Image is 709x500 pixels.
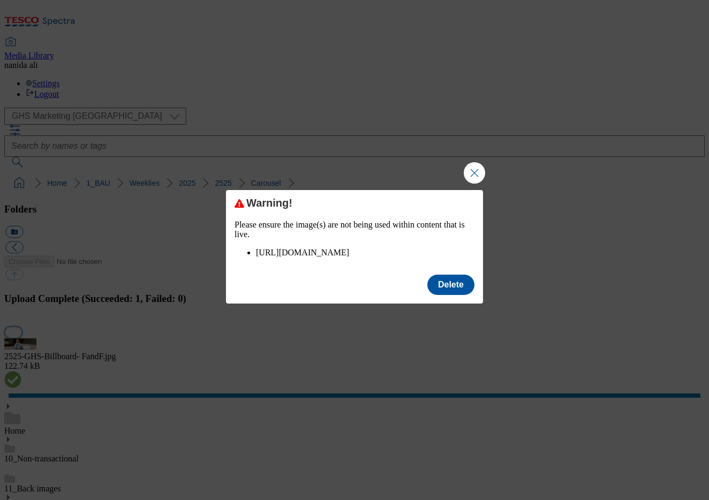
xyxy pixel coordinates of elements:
div: Modal [226,190,483,304]
div: Warning! [235,196,474,209]
button: Close Modal [464,162,485,184]
button: Delete [427,275,474,295]
li: [URL][DOMAIN_NAME] [256,248,474,257]
p: Please ensure the image(s) are not being used within content that is live. [235,220,474,239]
